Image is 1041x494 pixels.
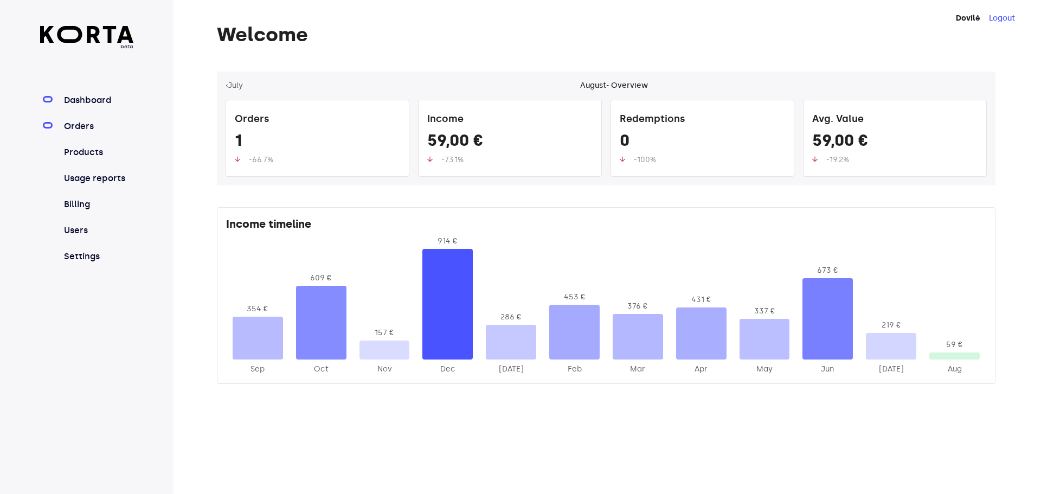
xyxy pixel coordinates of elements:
[235,156,240,162] img: up
[634,155,656,164] span: -100%
[62,146,134,159] a: Products
[422,364,473,375] div: 2024-Dec
[62,172,134,185] a: Usage reports
[929,339,980,350] div: 59 €
[812,109,978,131] div: Avg. Value
[802,364,853,375] div: 2025-Jun
[422,236,473,247] div: 914 €
[580,80,648,91] div: August - Overview
[249,155,273,164] span: -66.7%
[549,364,600,375] div: 2025-Feb
[427,109,593,131] div: Income
[441,155,464,164] span: -73.1%
[549,292,600,303] div: 453 €
[62,224,134,237] a: Users
[427,156,433,162] img: up
[740,364,790,375] div: 2025-May
[296,273,346,284] div: 609 €
[359,364,410,375] div: 2024-Nov
[217,24,995,46] h1: Welcome
[802,265,853,276] div: 673 €
[620,131,785,155] div: 0
[359,328,410,338] div: 157 €
[40,26,134,50] a: beta
[929,364,980,375] div: 2025-Aug
[740,306,790,317] div: 337 €
[233,304,283,315] div: 354 €
[296,364,346,375] div: 2024-Oct
[40,43,134,50] span: beta
[989,13,1015,24] button: Logout
[62,120,134,133] a: Orders
[226,80,243,91] button: ‹July
[812,131,978,155] div: 59,00 €
[613,364,663,375] div: 2025-Mar
[866,320,916,331] div: 219 €
[40,26,134,43] img: Korta
[620,109,785,131] div: Redemptions
[62,250,134,263] a: Settings
[427,131,593,155] div: 59,00 €
[235,131,400,155] div: 1
[486,312,536,323] div: 286 €
[486,364,536,375] div: 2025-Jan
[812,156,818,162] img: up
[233,364,283,375] div: 2024-Sep
[613,301,663,312] div: 376 €
[62,198,134,211] a: Billing
[866,364,916,375] div: 2025-Jul
[226,216,986,236] div: Income timeline
[826,155,849,164] span: -19.2%
[235,109,400,131] div: Orders
[620,156,625,162] img: up
[676,364,727,375] div: 2025-Apr
[62,94,134,107] a: Dashboard
[676,294,727,305] div: 431 €
[956,14,980,23] strong: Dovilė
